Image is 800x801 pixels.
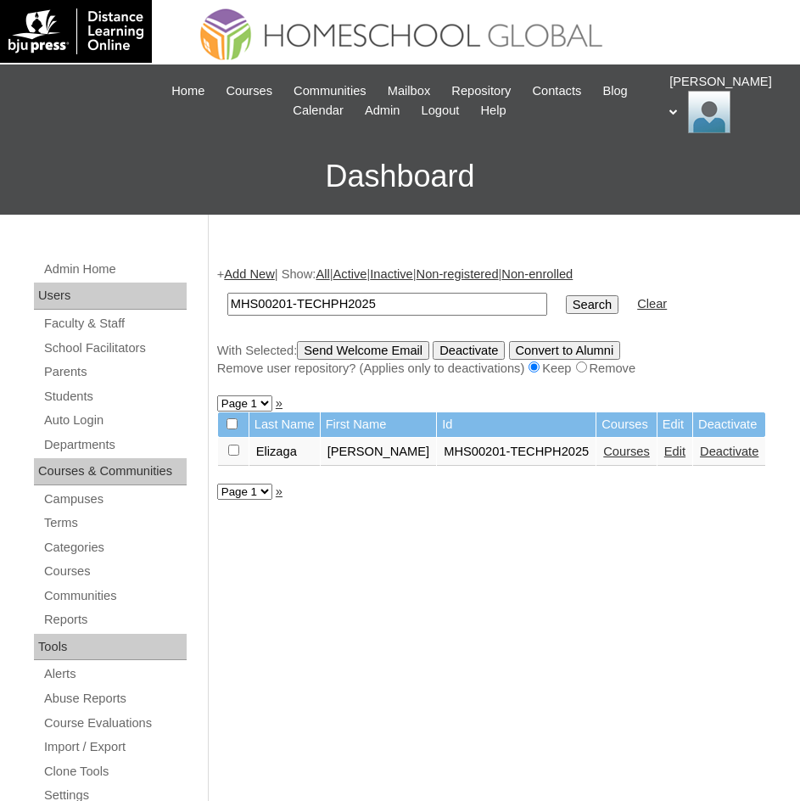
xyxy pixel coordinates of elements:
[249,412,320,437] td: Last Name
[637,297,667,311] a: Clear
[171,81,204,101] span: Home
[321,438,437,467] td: [PERSON_NAME]
[42,664,187,685] a: Alerts
[480,101,506,120] span: Help
[365,101,400,120] span: Admin
[413,101,468,120] a: Logout
[34,634,187,661] div: Tools
[509,341,621,360] input: Convert to Alumni
[602,81,627,101] span: Blog
[249,438,320,467] td: Elizaga
[226,81,272,101] span: Courses
[42,713,187,734] a: Course Evaluations
[596,412,657,437] td: Courses
[42,561,187,582] a: Courses
[42,386,187,407] a: Students
[664,445,685,458] a: Edit
[523,81,590,101] a: Contacts
[443,81,519,101] a: Repository
[42,537,187,558] a: Categories
[333,267,367,281] a: Active
[603,445,650,458] a: Courses
[224,267,274,281] a: Add New
[285,81,375,101] a: Communities
[297,341,429,360] input: Send Welcome Email
[293,101,343,120] span: Calendar
[693,412,765,437] td: Deactivate
[321,412,437,437] td: First Name
[42,361,187,383] a: Parents
[42,434,187,456] a: Departments
[42,338,187,359] a: School Facilitators
[42,259,187,280] a: Admin Home
[294,81,366,101] span: Communities
[42,410,187,431] a: Auto Login
[417,267,499,281] a: Non-registered
[437,412,596,437] td: Id
[316,267,329,281] a: All
[370,267,413,281] a: Inactive
[276,396,283,410] a: »
[42,761,187,782] a: Clone Tools
[42,737,187,758] a: Import / Export
[217,266,783,378] div: + | Show: | | | |
[422,101,460,120] span: Logout
[388,81,431,101] span: Mailbox
[227,293,547,316] input: Search
[688,91,730,133] img: Ariane Ebuen
[657,412,692,437] td: Edit
[34,283,187,310] div: Users
[379,81,439,101] a: Mailbox
[217,341,783,378] div: With Selected:
[566,295,618,314] input: Search
[433,341,505,360] input: Deactivate
[284,101,351,120] a: Calendar
[700,445,758,458] a: Deactivate
[594,81,635,101] a: Blog
[8,8,143,54] img: logo-white.png
[42,609,187,630] a: Reports
[451,81,511,101] span: Repository
[34,458,187,485] div: Courses & Communities
[669,73,783,133] div: [PERSON_NAME]
[501,267,573,281] a: Non-enrolled
[356,101,409,120] a: Admin
[42,688,187,709] a: Abuse Reports
[437,438,596,467] td: MHS00201-TECHPH2025
[42,585,187,607] a: Communities
[472,101,514,120] a: Help
[217,360,783,378] div: Remove user repository? (Applies only to deactivations) Keep Remove
[42,489,187,510] a: Campuses
[8,138,792,215] h3: Dashboard
[217,81,281,101] a: Courses
[276,485,283,498] a: »
[532,81,581,101] span: Contacts
[42,313,187,334] a: Faculty & Staff
[163,81,213,101] a: Home
[42,513,187,534] a: Terms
